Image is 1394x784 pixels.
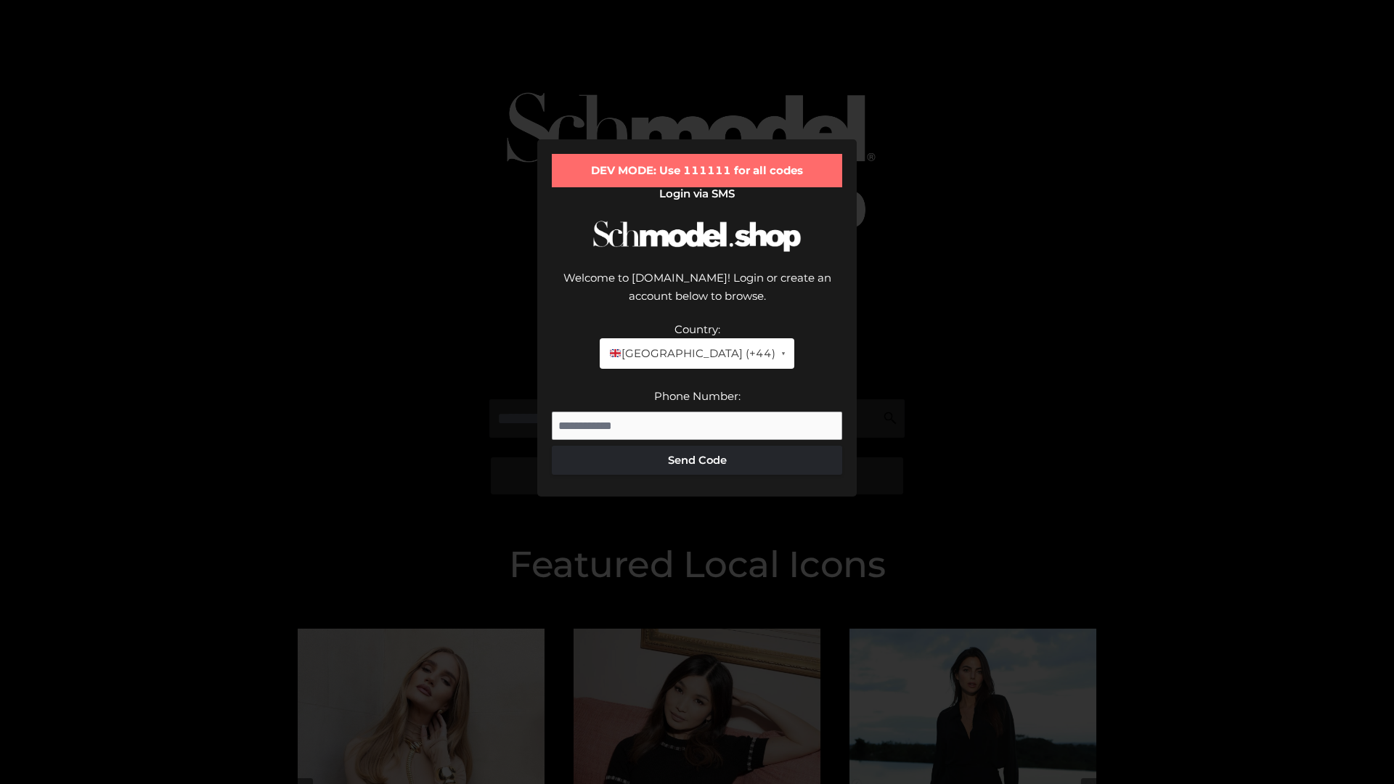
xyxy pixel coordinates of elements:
button: Send Code [552,446,842,475]
h2: Login via SMS [552,187,842,200]
div: DEV MODE: Use 111111 for all codes [552,154,842,187]
div: Welcome to [DOMAIN_NAME]! Login or create an account below to browse. [552,269,842,320]
img: Schmodel Logo [588,208,806,265]
img: 🇬🇧 [610,348,621,359]
label: Country: [674,322,720,336]
label: Phone Number: [654,389,741,403]
span: [GEOGRAPHIC_DATA] (+44) [608,344,775,363]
